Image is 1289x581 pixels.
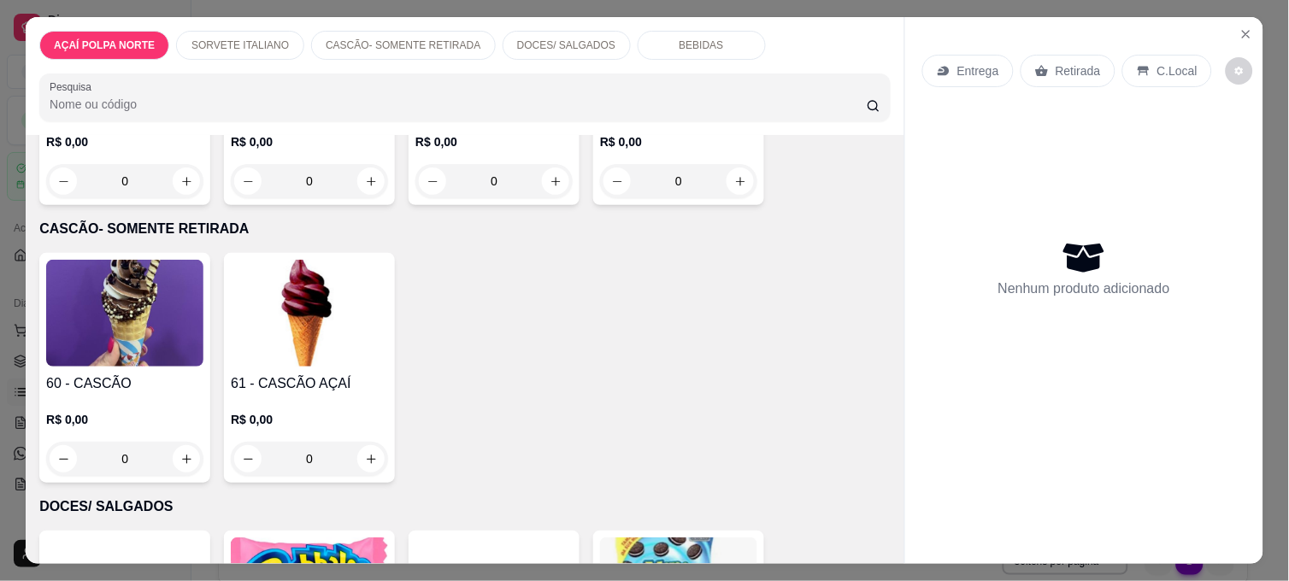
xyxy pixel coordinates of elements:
p: Retirada [1056,62,1101,79]
p: R$ 0,00 [415,133,573,150]
button: Close [1233,21,1260,48]
p: Nenhum produto adicionado [998,279,1170,299]
p: DOCES/ SALGADOS [517,38,615,52]
label: Pesquisa [50,79,97,94]
p: R$ 0,00 [600,133,757,150]
p: R$ 0,00 [231,133,388,150]
p: CASCÃO- SOMENTE RETIRADA [39,219,891,239]
h4: 61 - CASCÃO AÇAÍ [231,373,388,394]
p: R$ 0,00 [46,133,203,150]
img: product-image [46,260,203,367]
button: decrease-product-quantity [1226,57,1253,85]
p: R$ 0,00 [46,411,203,428]
p: R$ 0,00 [231,411,388,428]
p: AÇAÍ POLPA NORTE [54,38,155,52]
p: DOCES/ SALGADOS [39,496,891,517]
p: C.Local [1157,62,1198,79]
input: Pesquisa [50,96,867,113]
h4: 60 - CASCÃO [46,373,203,394]
p: Entrega [957,62,999,79]
img: product-image [231,260,388,367]
p: BEBIDAS [680,38,724,52]
p: CASCÃO- SOMENTE RETIRADA [326,38,480,52]
p: SORVETE ITALIANO [191,38,289,52]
